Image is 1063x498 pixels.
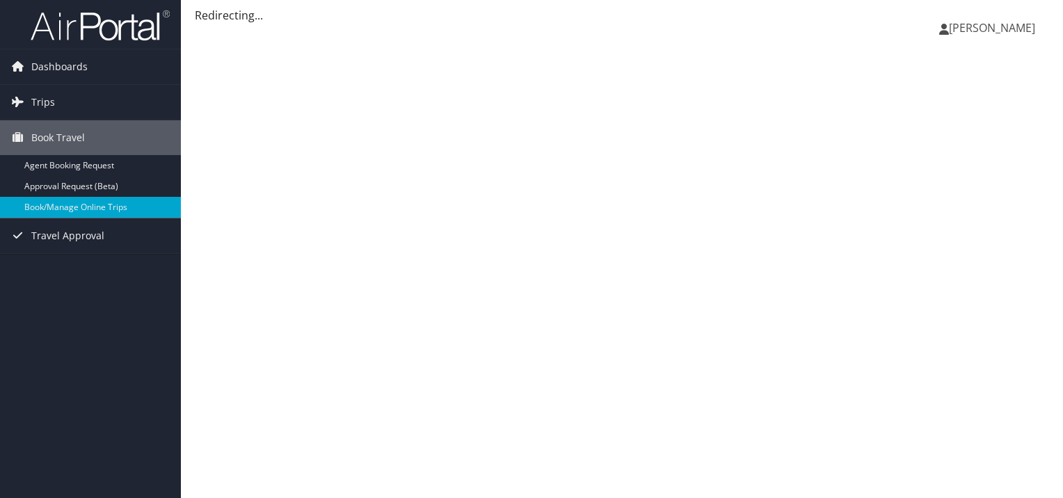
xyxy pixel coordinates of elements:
[31,120,85,155] span: Book Travel
[939,7,1049,49] a: [PERSON_NAME]
[31,49,88,84] span: Dashboards
[31,218,104,253] span: Travel Approval
[31,9,170,42] img: airportal-logo.png
[195,7,1049,24] div: Redirecting...
[949,20,1035,35] span: [PERSON_NAME]
[31,85,55,120] span: Trips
